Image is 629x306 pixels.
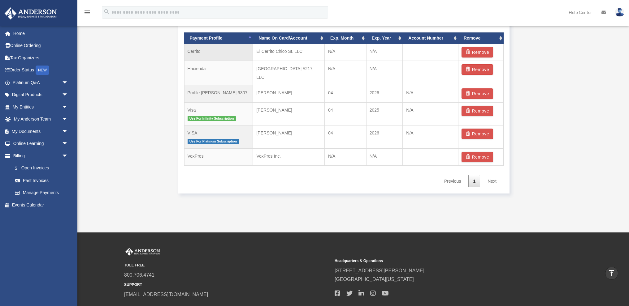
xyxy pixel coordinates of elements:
[84,11,91,16] a: menu
[62,101,74,113] span: arrow_drop_down
[184,125,253,148] td: VISA
[325,61,366,85] td: N/A
[4,150,77,162] a: Billingarrow_drop_down
[253,125,325,148] td: [PERSON_NAME]
[184,148,253,166] td: VoxPros
[4,113,77,125] a: My Anderson Teamarrow_drop_down
[4,199,77,211] a: Events Calendar
[9,187,74,199] a: Manage Payments
[366,148,403,166] td: N/A
[62,89,74,101] span: arrow_drop_down
[18,164,21,172] span: $
[124,292,208,297] a: [EMAIL_ADDRESS][DOMAIN_NAME]
[615,8,624,17] img: User Pic
[403,85,458,102] td: N/A
[188,116,236,121] span: Use For Infinity Subscription
[124,272,154,278] a: 800.706.4741
[184,61,253,85] td: Hacienda
[462,129,493,139] button: Remove
[62,138,74,150] span: arrow_drop_down
[253,102,325,125] td: [PERSON_NAME]
[62,113,74,126] span: arrow_drop_down
[366,125,403,148] td: 2026
[366,85,403,102] td: 2026
[184,102,253,125] td: Visa
[608,269,615,277] i: vertical_align_top
[462,88,493,99] button: Remove
[62,125,74,138] span: arrow_drop_down
[253,85,325,102] td: [PERSON_NAME]
[103,8,110,15] i: search
[188,139,239,144] span: Use For Platinum Subscription
[366,61,403,85] td: N/A
[4,76,77,89] a: Platinum Q&Aarrow_drop_down
[325,32,366,44] th: Exp. Month: activate to sort column ascending
[440,175,466,188] a: Previous
[184,44,253,61] td: Cerrito
[253,32,325,44] th: Name On Card/Account: activate to sort column ascending
[9,174,77,187] a: Past Invoices
[124,248,161,256] img: Anderson Advisors Platinum Portal
[462,47,493,57] button: Remove
[4,40,77,52] a: Online Ordering
[325,85,366,102] td: 04
[325,44,366,61] td: N/A
[462,106,493,116] button: Remove
[366,102,403,125] td: 2025
[403,102,458,125] td: N/A
[253,148,325,166] td: VoxPros Inc.
[4,27,77,40] a: Home
[335,277,414,282] a: [GEOGRAPHIC_DATA][US_STATE]
[325,125,366,148] td: 04
[4,89,77,101] a: Digital Productsarrow_drop_down
[124,262,330,269] small: TOLL FREE
[9,162,77,175] a: $Open Invoices
[335,258,541,264] small: Headquarters & Operations
[462,64,493,75] button: Remove
[325,102,366,125] td: 04
[403,125,458,148] td: N/A
[62,76,74,89] span: arrow_drop_down
[605,267,618,280] a: vertical_align_top
[366,32,403,44] th: Exp. Year: activate to sort column ascending
[325,148,366,166] td: N/A
[4,52,77,64] a: Tax Organizers
[366,44,403,61] td: N/A
[3,7,59,19] img: Anderson Advisors Platinum Portal
[335,268,424,273] a: [STREET_ADDRESS][PERSON_NAME]
[468,175,480,188] a: 1
[184,32,253,44] th: Payment Profile: activate to sort column descending
[4,101,77,113] a: My Entitiesarrow_drop_down
[458,32,504,44] th: Remove: activate to sort column ascending
[184,85,253,102] td: Profile [PERSON_NAME] 9307
[253,44,325,61] td: El Cerrito Chico St. LLC
[403,32,458,44] th: Account Number: activate to sort column ascending
[4,138,77,150] a: Online Learningarrow_drop_down
[36,66,49,75] div: NEW
[84,9,91,16] i: menu
[4,125,77,138] a: My Documentsarrow_drop_down
[4,64,77,77] a: Order StatusNEW
[462,152,493,162] button: Remove
[483,175,501,188] a: Next
[253,61,325,85] td: [GEOGRAPHIC_DATA] #217, LLC
[124,282,330,288] small: SUPPORT
[62,150,74,162] span: arrow_drop_down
